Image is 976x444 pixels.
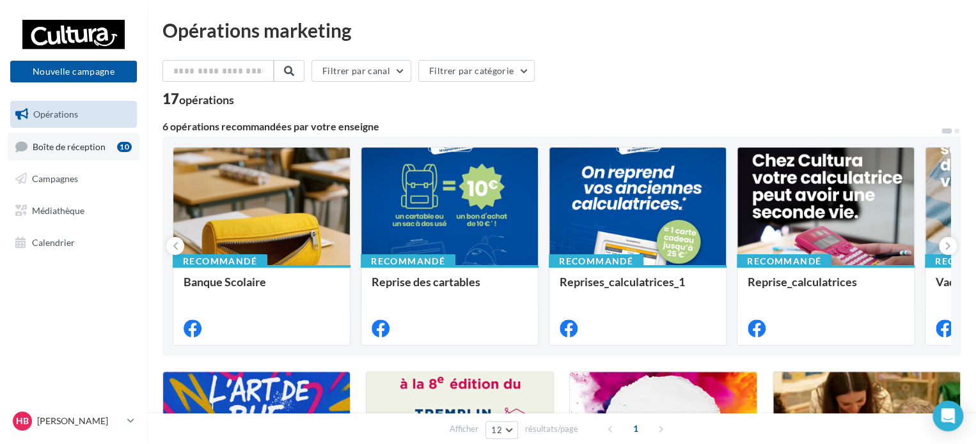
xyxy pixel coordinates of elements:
[485,421,518,439] button: 12
[162,92,234,106] div: 17
[450,423,478,435] span: Afficher
[184,275,266,289] span: Banque Scolaire
[418,60,535,82] button: Filtrer par catégorie
[32,205,84,216] span: Médiathèque
[33,109,78,119] span: Opérations
[8,229,139,256] a: Calendrier
[33,141,106,151] span: Boîte de réception
[10,61,137,82] button: Nouvelle campagne
[372,275,480,289] span: Reprise des cartables
[560,275,685,289] span: Reprises_calculatrices_1
[117,142,132,152] div: 10
[10,409,137,433] a: HB [PERSON_NAME]
[8,197,139,224] a: Médiathèque
[16,415,29,427] span: HB
[162,20,961,40] div: Opérations marketing
[8,101,139,128] a: Opérations
[173,254,267,268] div: Recommandé
[626,418,646,439] span: 1
[162,121,940,132] div: 6 opérations recommandées par votre enseigne
[361,254,455,268] div: Recommandé
[32,173,78,184] span: Campagnes
[8,165,139,192] a: Campagnes
[37,415,122,427] p: [PERSON_NAME]
[8,133,139,160] a: Boîte de réception10
[311,60,411,82] button: Filtrer par canal
[748,275,857,289] span: Reprise_calculatrices
[491,425,502,435] span: 12
[737,254,831,268] div: Recommandé
[933,401,963,431] div: Open Intercom Messenger
[525,423,578,435] span: résultats/page
[32,236,75,247] span: Calendrier
[179,94,234,105] div: opérations
[549,254,643,268] div: Recommandé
